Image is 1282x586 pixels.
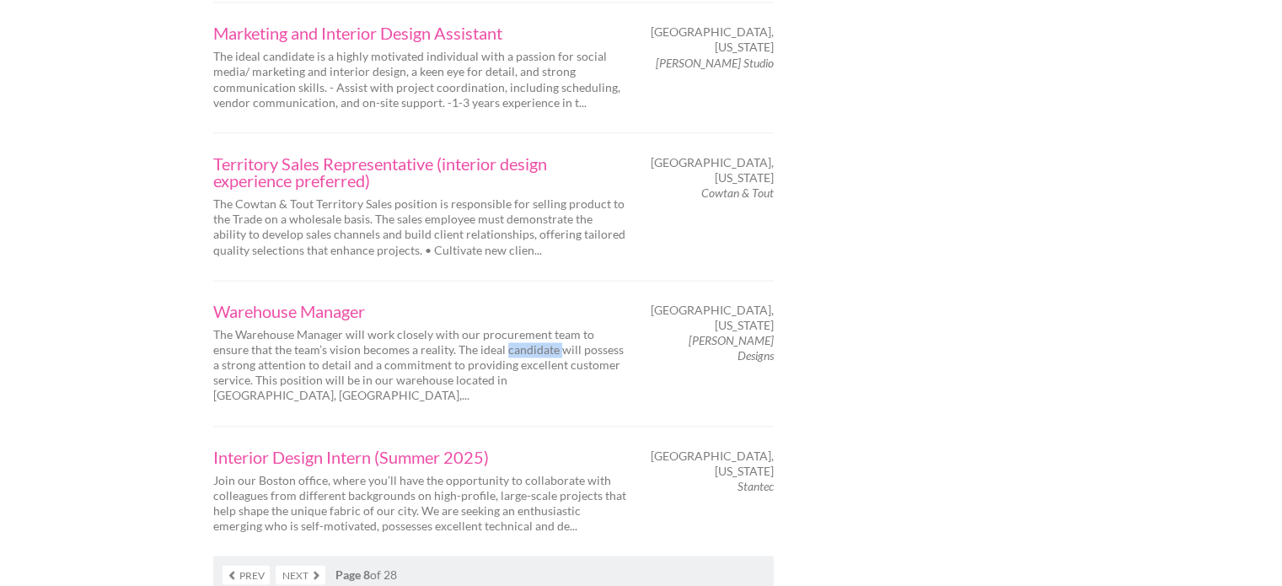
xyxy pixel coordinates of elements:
p: The Warehouse Manager will work closely with our procurement team to ensure that the team’s visio... [213,327,626,404]
a: Territory Sales Representative (interior design experience preferred) [213,155,626,189]
a: Interior Design Intern (Summer 2025) [213,449,626,465]
span: [GEOGRAPHIC_DATA], [US_STATE] [651,449,774,479]
a: Next [276,565,325,584]
strong: Page 8 [335,567,370,581]
em: Cowtan & Tout [701,185,774,200]
p: The ideal candidate is a highly motivated individual with a passion for social media/ marketing a... [213,49,626,110]
em: Stantec [738,479,774,493]
span: [GEOGRAPHIC_DATA], [US_STATE] [651,155,774,185]
em: [PERSON_NAME] Studio [656,56,774,70]
em: [PERSON_NAME] Designs [689,333,774,363]
span: [GEOGRAPHIC_DATA], [US_STATE] [651,24,774,55]
a: Prev [223,565,270,584]
p: The Cowtan & Tout Territory Sales position is responsible for selling product to the Trade on a w... [213,196,626,258]
p: Join our Boston office, where you’ll have the opportunity to collaborate with colleagues from dif... [213,473,626,535]
span: [GEOGRAPHIC_DATA], [US_STATE] [651,303,774,333]
a: Marketing and Interior Design Assistant [213,24,626,41]
a: Warehouse Manager [213,303,626,320]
